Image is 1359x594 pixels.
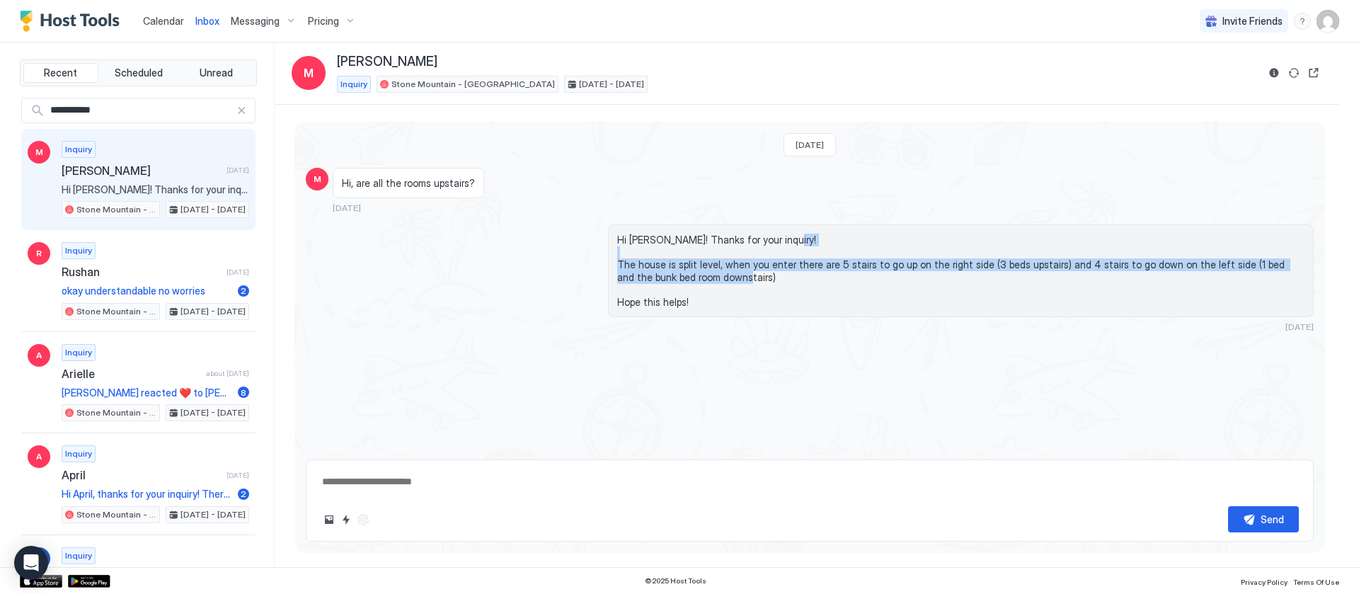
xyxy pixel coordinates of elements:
[226,471,249,480] span: [DATE]
[35,146,43,159] span: M
[180,203,246,216] span: [DATE] - [DATE]
[226,166,249,175] span: [DATE]
[241,387,246,398] span: 8
[796,139,824,150] span: [DATE]
[195,13,219,28] a: Inbox
[1293,578,1339,586] span: Terms Of Use
[45,98,236,122] input: Input Field
[1317,10,1339,33] div: User profile
[65,447,92,460] span: Inquiry
[1228,506,1299,532] button: Send
[36,450,42,463] span: A
[14,546,48,580] div: Open Intercom Messenger
[579,78,644,91] span: [DATE] - [DATE]
[617,234,1304,308] span: Hi [PERSON_NAME]! Thanks for your inquiry! The house is split level, when you enter there are 5 s...
[1285,321,1314,332] span: [DATE]
[20,59,257,86] div: tab-group
[23,63,98,83] button: Recent
[62,285,232,297] span: okay understandable no worries
[20,575,62,588] a: App Store
[241,489,246,499] span: 2
[62,164,221,178] span: [PERSON_NAME]
[304,64,314,81] span: M
[115,67,163,79] span: Scheduled
[645,576,706,586] span: © 2025 Host Tools
[62,468,221,482] span: April
[333,202,361,213] span: [DATE]
[1293,573,1339,588] a: Terms Of Use
[340,78,367,91] span: Inquiry
[342,177,475,190] span: Hi, are all the rooms upstairs?
[76,305,156,318] span: Stone Mountain - [GEOGRAPHIC_DATA]
[308,15,339,28] span: Pricing
[143,13,184,28] a: Calendar
[62,367,200,381] span: Arielle
[65,549,92,562] span: Inquiry
[1241,573,1288,588] a: Privacy Policy
[65,346,92,359] span: Inquiry
[20,11,126,32] a: Host Tools Logo
[241,285,246,296] span: 2
[337,54,437,70] span: [PERSON_NAME]
[1294,13,1311,30] div: menu
[62,387,232,399] span: [PERSON_NAME] reacted ❤️ to [PERSON_NAME]’s message "Oh ok so stairs either way to rooms got it ty"
[178,63,253,83] button: Unread
[321,511,338,528] button: Upload image
[62,265,221,279] span: Rushan
[226,268,249,277] span: [DATE]
[180,406,246,419] span: [DATE] - [DATE]
[143,15,184,27] span: Calendar
[36,349,42,362] span: A
[1222,15,1283,28] span: Invite Friends
[231,15,280,28] span: Messaging
[65,244,92,257] span: Inquiry
[62,488,232,501] span: Hi April, thanks for your inquiry! There’s about 7 steps to get into the home and then it’s actua...
[180,305,246,318] span: [DATE] - [DATE]
[206,369,249,378] span: about [DATE]
[180,508,246,521] span: [DATE] - [DATE]
[1305,64,1322,81] button: Open reservation
[76,203,156,216] span: Stone Mountain - [GEOGRAPHIC_DATA]
[36,247,42,260] span: R
[68,575,110,588] a: Google Play Store
[1261,512,1284,527] div: Send
[195,15,219,27] span: Inbox
[76,406,156,419] span: Stone Mountain - [GEOGRAPHIC_DATA]
[1241,578,1288,586] span: Privacy Policy
[62,183,249,196] span: Hi [PERSON_NAME]! Thanks for your inquiry! The house is split level, when you enter there are 5 s...
[76,508,156,521] span: Stone Mountain - [GEOGRAPHIC_DATA]
[1285,64,1302,81] button: Sync reservation
[338,511,355,528] button: Quick reply
[200,67,233,79] span: Unread
[101,63,176,83] button: Scheduled
[44,67,77,79] span: Recent
[391,78,555,91] span: Stone Mountain - [GEOGRAPHIC_DATA]
[65,143,92,156] span: Inquiry
[314,173,321,185] span: M
[1266,64,1283,81] button: Reservation information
